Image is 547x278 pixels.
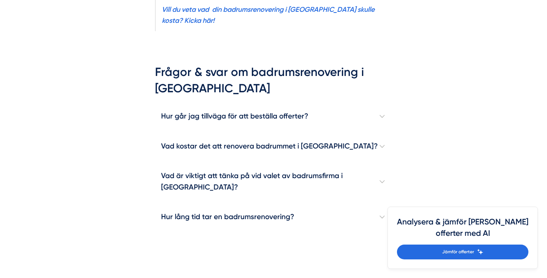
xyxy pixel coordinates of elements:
[397,216,528,245] h4: Analysera & jämför [PERSON_NAME] offerter med AI
[162,5,375,24] a: Vill du veta vad din badrumsrenovering i [GEOGRAPHIC_DATA] skulle kosta? Kicka här!
[155,161,392,202] h4: Vad är viktigt att tänka på vid valet av badrumsfirma i [GEOGRAPHIC_DATA]?
[155,202,392,232] h4: Hur lång tid tar en badrumsrenovering?
[162,5,375,25] strong: Vill du veta vad din badrumsrenovering i [GEOGRAPHIC_DATA] skulle kosta? Kicka här!
[155,101,392,131] h4: Hur går jag tillväga för att beställa offerter?
[155,64,392,102] h2: Frågor & svar om badrumsrenovering i [GEOGRAPHIC_DATA]
[397,245,528,259] a: Jämför offerter
[442,248,474,256] span: Jämför offerter
[155,131,392,161] h4: Vad kostar det att renovera badrummet i [GEOGRAPHIC_DATA]?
